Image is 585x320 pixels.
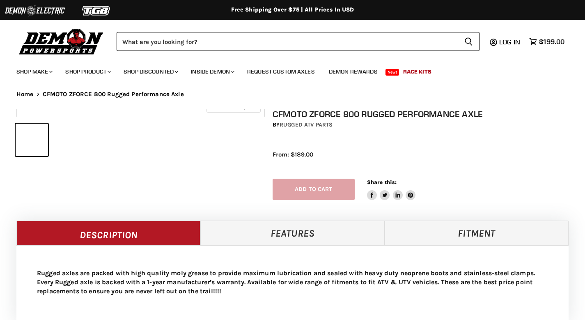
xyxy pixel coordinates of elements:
span: Click to expand [211,104,256,110]
a: Shop Discounted [117,63,183,80]
a: Fitment [385,221,569,245]
input: Search [117,32,458,51]
button: Search [458,32,479,51]
a: Features [200,221,384,245]
span: Share this: [367,179,397,185]
a: $199.00 [525,36,569,48]
a: Request Custom Axles [241,63,321,80]
span: $199.00 [539,38,564,46]
button: IMAGE thumbnail [16,124,48,156]
h1: CFMOTO ZFORCE 800 Rugged Performance Axle [273,109,576,119]
ul: Main menu [10,60,562,80]
span: Log in [499,38,520,46]
div: by [273,120,576,129]
a: Race Kits [397,63,438,80]
a: Inside Demon [185,63,239,80]
span: CFMOTO ZFORCE 800 Rugged Performance Axle [43,91,184,98]
aside: Share this: [367,179,416,200]
a: Demon Rewards [323,63,384,80]
form: Product [117,32,479,51]
span: New! [385,69,399,76]
a: Description [16,221,200,245]
img: Demon Powersports [16,27,106,56]
img: Demon Electric Logo 2 [4,3,66,18]
p: Rugged axles are packed with high quality moly grease to provide maximum lubrication and sealed w... [37,269,548,296]
a: Shop Product [59,63,116,80]
img: TGB Logo 2 [66,3,127,18]
a: Home [16,91,34,98]
a: Log in [496,38,525,46]
a: Rugged ATV Parts [280,121,333,128]
a: Shop Make [10,63,57,80]
span: From: $189.00 [273,151,313,158]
